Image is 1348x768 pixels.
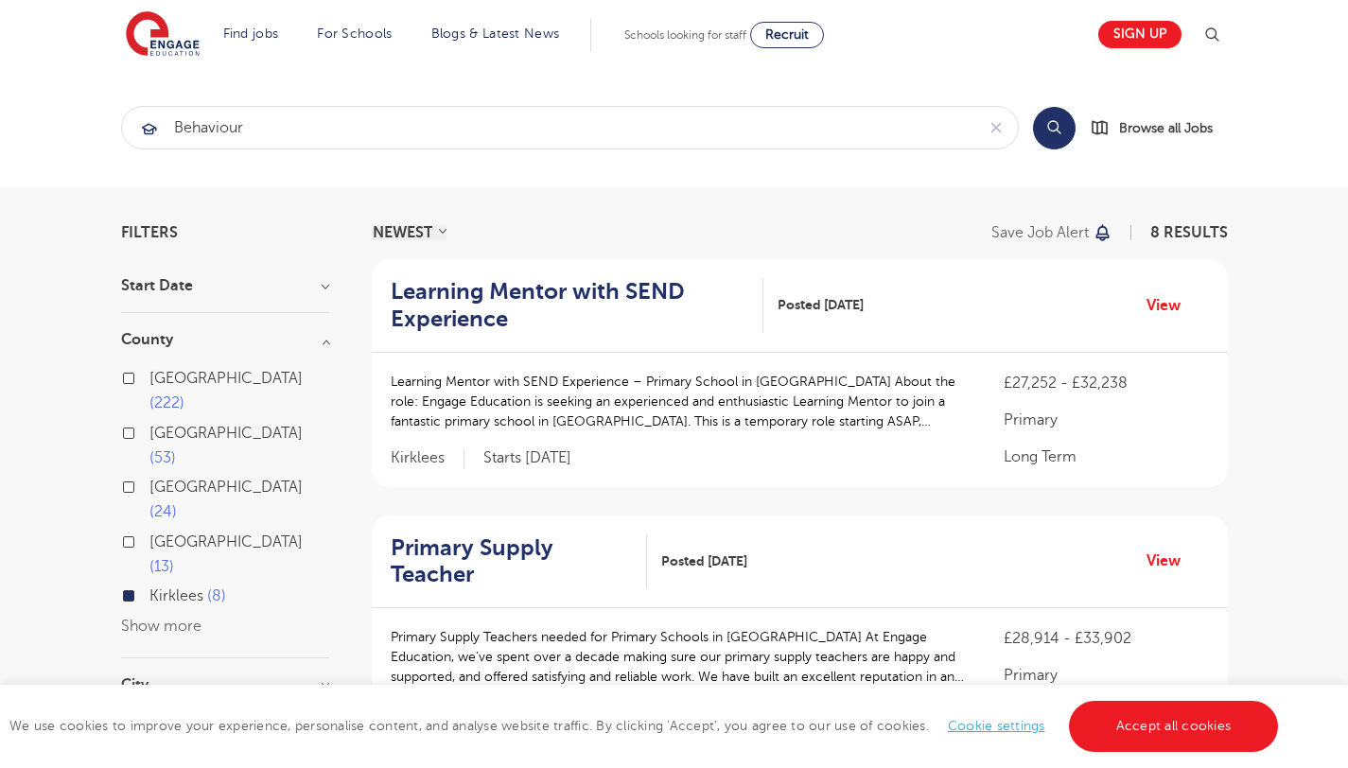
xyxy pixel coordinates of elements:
[121,332,329,347] h3: County
[149,587,203,604] span: Kirklees
[1098,21,1182,48] a: Sign up
[1004,664,1208,687] p: Primary
[391,278,748,333] h2: Learning Mentor with SEND Experience
[391,534,633,589] h2: Primary Supply Teacher
[149,533,162,546] input: [GEOGRAPHIC_DATA] 13
[391,372,967,431] p: Learning Mentor with SEND Experience – Primary School in [GEOGRAPHIC_DATA] About the role: Engage...
[391,278,763,333] a: Learning Mentor with SEND Experience
[149,394,184,411] span: 222
[149,479,162,491] input: [GEOGRAPHIC_DATA] 24
[121,225,178,240] span: Filters
[778,295,864,315] span: Posted [DATE]
[765,27,809,42] span: Recruit
[149,370,303,387] span: [GEOGRAPHIC_DATA]
[1119,117,1213,139] span: Browse all Jobs
[1004,409,1208,431] p: Primary
[121,278,329,293] h3: Start Date
[121,677,329,692] h3: City
[1004,372,1208,394] p: £27,252 - £32,238
[1147,549,1195,573] a: View
[1069,701,1279,752] a: Accept all cookies
[991,225,1113,240] button: Save job alert
[149,503,177,520] span: 24
[483,448,571,468] p: Starts [DATE]
[121,618,201,635] button: Show more
[391,627,967,687] p: Primary Supply Teachers needed for Primary Schools in [GEOGRAPHIC_DATA] At Engage Education, we’v...
[126,11,200,59] img: Engage Education
[223,26,279,41] a: Find jobs
[121,106,1019,149] div: Submit
[1091,117,1228,139] a: Browse all Jobs
[149,533,303,550] span: [GEOGRAPHIC_DATA]
[948,719,1045,733] a: Cookie settings
[1147,293,1195,318] a: View
[149,449,176,466] span: 53
[974,107,1018,148] button: Clear
[991,225,1089,240] p: Save job alert
[149,558,174,575] span: 13
[149,587,162,600] input: Kirklees 8
[750,22,824,48] a: Recruit
[431,26,560,41] a: Blogs & Latest News
[149,425,303,442] span: [GEOGRAPHIC_DATA]
[122,107,974,148] input: Submit
[1150,224,1228,241] span: 8 RESULTS
[9,719,1283,733] span: We use cookies to improve your experience, personalise content, and analyse website traffic. By c...
[661,551,747,571] span: Posted [DATE]
[317,26,392,41] a: For Schools
[207,587,226,604] span: 8
[391,534,648,589] a: Primary Supply Teacher
[1004,445,1208,468] p: Long Term
[1033,107,1076,149] button: Search
[1004,627,1208,650] p: £28,914 - £33,902
[391,448,464,468] span: Kirklees
[149,370,162,382] input: [GEOGRAPHIC_DATA] 222
[149,479,303,496] span: [GEOGRAPHIC_DATA]
[624,28,746,42] span: Schools looking for staff
[149,425,162,437] input: [GEOGRAPHIC_DATA] 53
